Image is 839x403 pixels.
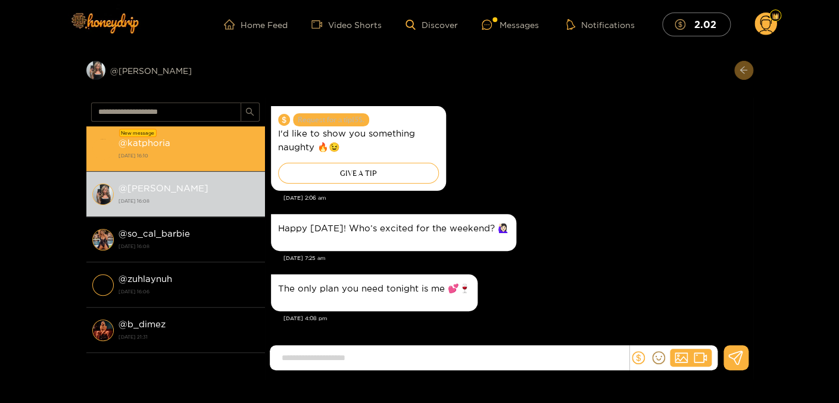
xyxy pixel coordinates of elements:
[670,349,712,367] button: picturevideo-camera
[694,351,707,364] span: video-camera
[662,13,731,36] button: 2.02
[278,221,509,235] p: Happy [DATE]! Who’s excited for the weekend? 🙋🏻‍♀️
[92,184,114,205] img: conversation
[118,241,259,252] strong: [DATE] 16:08
[283,194,747,202] div: [DATE] 2:06 am
[224,19,241,30] span: home
[278,126,439,154] p: I'd like to show you something naughty 🔥😉
[739,66,748,76] span: arrow-left
[118,274,172,284] strong: @ zuhlaynuh
[119,129,157,137] div: New message
[278,163,439,184] div: GIVE A TIP
[675,351,688,364] span: picture
[118,183,208,193] strong: @ [PERSON_NAME]
[406,20,457,30] a: Discover
[652,351,665,364] span: smile
[311,19,328,30] span: video-camera
[245,107,254,117] span: search
[271,274,478,311] div: Sep. 26, 4:08 pm
[118,319,166,329] strong: @ b_dimez
[118,228,190,238] strong: @ so_cal_barbie
[118,331,259,342] strong: [DATE] 21:31
[278,281,470,295] p: The only plan you need tonight is me 💕🍷
[92,320,114,341] img: conversation
[278,114,290,126] span: dollar-circle
[563,18,638,30] button: Notifications
[283,314,747,323] div: [DATE] 4:08 pm
[482,18,539,32] div: Messages
[224,19,288,30] a: Home Feed
[86,61,265,80] div: @[PERSON_NAME]
[92,229,114,250] img: conversation
[283,254,747,262] div: [DATE] 7:25 am
[241,103,260,122] button: search
[734,61,753,80] button: arrow-left
[632,351,645,364] span: dollar
[772,13,779,20] img: Fan Level
[675,19,691,30] span: dollar
[271,214,516,251] div: Sep. 26, 7:25 am
[92,274,114,296] img: conversation
[311,19,382,30] a: Video Shorts
[118,196,259,206] strong: [DATE] 16:08
[118,286,259,297] strong: [DATE] 16:06
[629,349,647,367] button: dollar
[271,106,446,191] div: Sep. 26, 2:06 am
[118,150,259,161] strong: [DATE] 16:10
[92,138,114,160] img: conversation
[293,113,369,126] span: Request for a tip 15 $.
[693,18,718,30] mark: 2.02
[118,138,170,148] strong: @ katphoria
